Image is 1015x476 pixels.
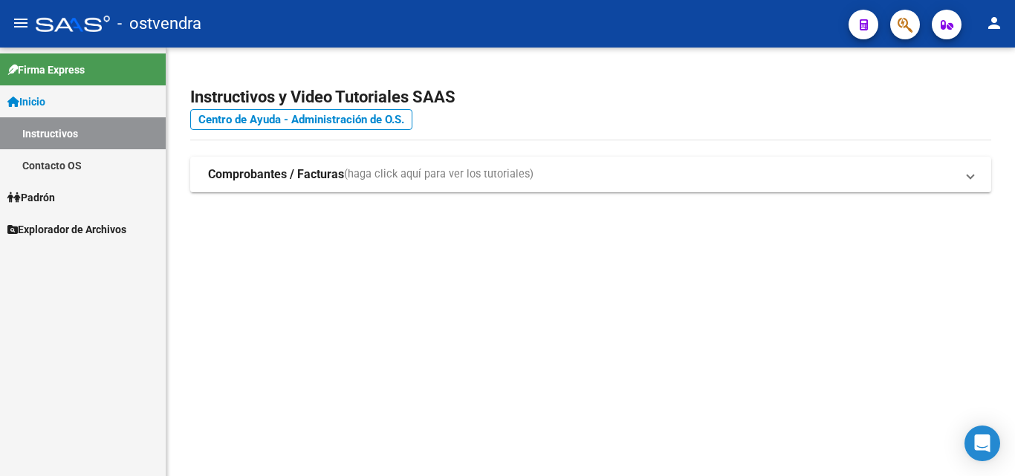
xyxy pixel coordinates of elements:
mat-expansion-panel-header: Comprobantes / Facturas(haga click aquí para ver los tutoriales) [190,157,991,192]
span: Inicio [7,94,45,110]
span: Explorador de Archivos [7,221,126,238]
span: Firma Express [7,62,85,78]
strong: Comprobantes / Facturas [208,166,344,183]
mat-icon: person [985,14,1003,32]
span: Padrón [7,189,55,206]
mat-icon: menu [12,14,30,32]
div: Open Intercom Messenger [964,426,1000,461]
h2: Instructivos y Video Tutoriales SAAS [190,83,991,111]
span: - ostvendra [117,7,201,40]
span: (haga click aquí para ver los tutoriales) [344,166,534,183]
a: Centro de Ayuda - Administración de O.S. [190,109,412,130]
